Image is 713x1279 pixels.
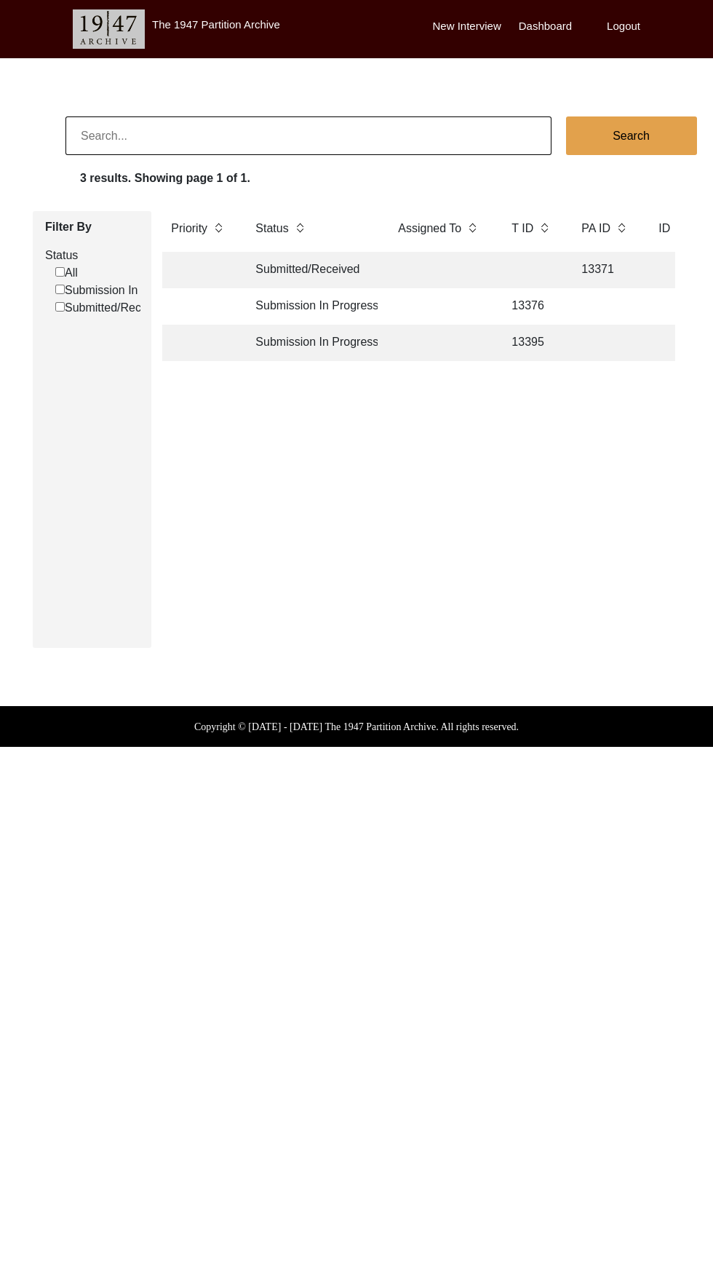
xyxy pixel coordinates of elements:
label: New Interview [433,18,501,35]
label: 3 results. Showing page 1 of 1. [80,170,250,187]
label: ID [658,220,670,237]
label: Priority [171,220,207,237]
button: Search [566,116,697,155]
td: Submission In Progress [247,325,378,361]
input: All [55,267,65,277]
td: 13395 [503,325,561,361]
label: Filter By [45,218,140,236]
td: Submitted/Received [247,252,378,288]
td: 13376 [503,288,561,325]
input: Search... [65,116,551,155]
label: Copyright © [DATE] - [DATE] The 1947 Partition Archive. All rights reserved. [194,719,519,734]
label: The 1947 Partition Archive [152,18,280,31]
label: T ID [511,220,533,237]
img: sort-button.png [213,220,223,236]
label: Logout [607,18,640,35]
td: 13371 [573,252,638,288]
img: sort-button.png [467,220,477,236]
input: Submission In Progress [55,285,65,294]
label: Dashboard [519,18,572,35]
label: PA ID [581,220,610,237]
img: sort-button.png [539,220,549,236]
label: Submission In Progress [55,282,188,299]
label: Submitted/Received [55,299,169,317]
img: sort-button.png [616,220,626,236]
img: header-logo.png [73,9,145,49]
label: Assigned To [398,220,461,237]
label: All [55,264,78,282]
label: Status [255,220,288,237]
img: sort-button.png [295,220,305,236]
input: Submitted/Received [55,302,65,312]
label: Status [45,247,140,264]
td: Submission In Progress [247,288,378,325]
